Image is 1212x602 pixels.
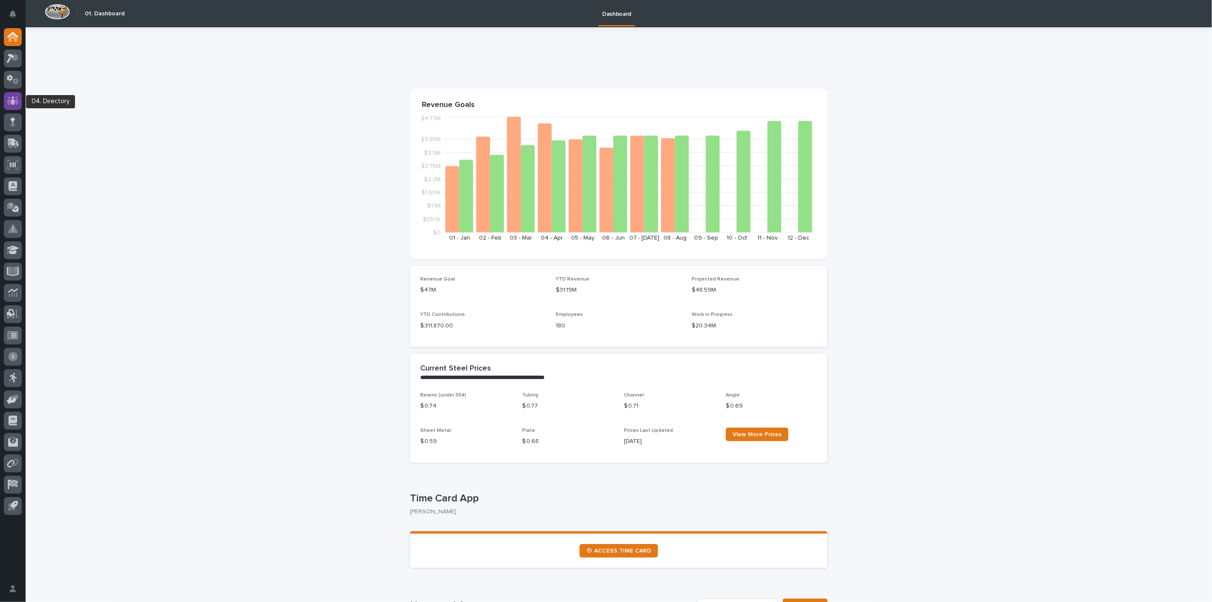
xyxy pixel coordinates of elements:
text: 10 - Oct [727,235,747,241]
span: Employees [556,312,583,317]
p: $ 0.59 [420,437,512,446]
tspan: $1.1M [427,203,441,209]
text: 12 - Dec [788,235,809,241]
p: [PERSON_NAME] [410,508,821,515]
div: Notifications [11,10,22,24]
tspan: $550K [423,217,441,223]
span: Sheet Metal [420,428,451,433]
p: $20.34M [692,321,817,330]
p: $ 0.68 [522,437,614,446]
p: $ 0.74 [420,402,512,411]
tspan: $3.85M [421,137,441,143]
tspan: $3.3M [424,150,441,156]
span: ⏲ ACCESS TIME CARD [586,548,651,554]
span: YTD Revenue [556,277,590,282]
p: $ 0.69 [726,402,817,411]
text: 02 - Feb [479,235,502,241]
span: Beams (under 55#) [420,393,466,398]
text: 05 - May [571,235,594,241]
text: 08 - Aug [664,235,687,241]
p: [DATE] [624,437,716,446]
text: 01 - Jan [449,235,470,241]
p: $ 311,870.00 [420,321,546,330]
span: Work in Progress [692,312,733,317]
p: $ 0.77 [522,402,614,411]
p: $31.19M [556,286,682,295]
a: ⏲ ACCESS TIME CARD [580,544,658,558]
span: Angle [726,393,740,398]
tspan: $2.75M [421,163,441,169]
p: $48.59M [692,286,817,295]
button: Notifications [4,5,22,23]
p: $ 0.71 [624,402,716,411]
p: 180 [556,321,682,330]
span: Projected Revenue [692,277,739,282]
text: 09 - Sep [694,235,718,241]
span: Tubing [522,393,538,398]
span: View More Prices [733,431,782,437]
span: Plate [522,428,535,433]
h2: 01. Dashboard [85,10,124,17]
text: 04 - Apr [541,235,563,241]
text: 03 - Mar [510,235,532,241]
a: View More Prices [726,428,788,441]
tspan: $1.65M [421,190,441,196]
tspan: $2.2M [424,177,441,182]
tspan: $0 [433,230,441,236]
span: Revenue Goal [420,277,455,282]
text: 11 - Nov [758,235,778,241]
p: Time Card App [410,492,824,505]
h2: Current Steel Prices [420,364,491,373]
text: 07 - [DATE] [629,235,660,241]
span: Channel [624,393,644,398]
tspan: $4.77M [421,116,441,122]
p: Revenue Goals [422,101,816,110]
text: 06 - Jun [602,235,625,241]
span: YTD Contributions [420,312,465,317]
p: $47M [420,286,546,295]
span: Prices Last Updated [624,428,673,433]
img: Workspace Logo [45,4,70,20]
